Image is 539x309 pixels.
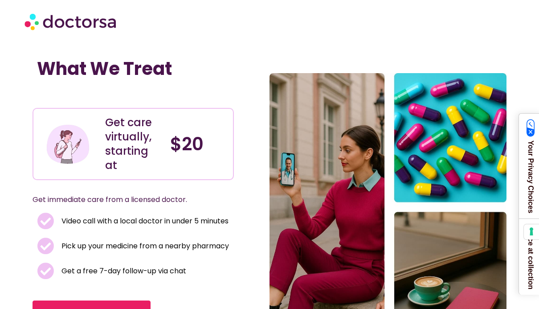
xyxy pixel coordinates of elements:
span: Get a free 7-day follow-up via chat [59,265,186,277]
button: Your consent preferences for tracking technologies [524,224,539,239]
span: Pick up your medicine from a nearby pharmacy [59,240,229,252]
h4: $20 [170,133,226,155]
iframe: Customer reviews powered by Trustpilot [37,88,171,99]
h1: What We Treat [37,58,230,79]
p: Get immediate care from a licensed doctor. [33,194,213,206]
div: Get care virtually, starting at [105,115,161,173]
span: Video call with a local doctor in under 5 minutes [59,215,229,227]
img: Illustration depicting a young woman in a casual outfit, engaged with her smartphone. She has a p... [45,122,90,167]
